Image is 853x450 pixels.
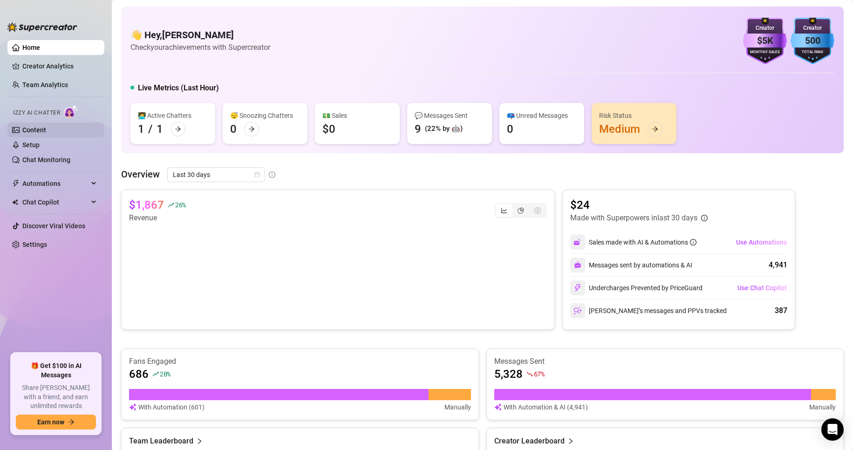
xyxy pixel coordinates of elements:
span: fall [526,371,533,377]
div: [PERSON_NAME]’s messages and PPVs tracked [570,303,727,318]
div: 387 [775,305,787,316]
img: blue-badge-DgoSNQY1.svg [791,18,834,64]
div: Total Fans [791,49,834,55]
img: svg%3e [573,238,582,246]
div: Risk Status [599,110,669,121]
span: info-circle [269,171,275,178]
img: AI Chatter [64,105,78,118]
a: Setup [22,141,40,149]
span: Chat Copilot [22,195,89,210]
article: Creator Leaderboard [494,436,565,447]
div: $0 [322,122,335,136]
span: info-circle [690,239,696,245]
div: 500 [791,34,834,48]
img: logo-BBDzfeDw.svg [7,22,77,32]
a: Discover Viral Videos [22,222,85,230]
a: Content [22,126,46,134]
article: Fans Engaged [129,356,471,367]
span: info-circle [701,215,708,221]
article: Messages Sent [494,356,836,367]
span: 20 % [160,369,171,378]
span: right [196,436,203,447]
button: Use Chat Copilot [737,280,787,295]
span: 67 % [534,369,545,378]
span: Earn now [37,418,64,426]
article: $1,867 [129,198,164,212]
div: 💬 Messages Sent [415,110,485,121]
h4: 👋 Hey, [PERSON_NAME] [130,28,270,41]
article: Manually [444,402,471,412]
article: Team Leaderboard [129,436,193,447]
div: $5K [743,34,787,48]
div: (22% by 🤖) [425,123,463,135]
div: Monthly Sales [743,49,787,55]
div: Open Intercom Messenger [821,418,844,441]
button: Earn nowarrow-right [16,415,96,430]
a: Home [22,44,40,51]
div: Creator [791,24,834,33]
span: pie-chart [518,207,524,214]
div: segmented control [495,203,547,218]
span: thunderbolt [12,180,20,187]
span: 26 % [175,200,186,209]
span: Use Chat Copilot [737,284,787,292]
h5: Live Metrics (Last Hour) [138,82,219,94]
article: Manually [809,402,836,412]
span: 🎁 Get $100 in AI Messages [16,361,96,380]
div: 4,941 [769,259,787,271]
div: 👩‍💻 Active Chatters [138,110,208,121]
img: svg%3e [494,402,502,412]
article: Made with Superpowers in last 30 days [570,212,697,224]
div: Undercharges Prevented by PriceGuard [570,280,703,295]
span: right [567,436,574,447]
article: With Automation (601) [138,402,205,412]
img: Chat Copilot [12,199,18,205]
div: 1 [157,122,163,136]
div: Creator [743,24,787,33]
div: Sales made with AI & Automations [589,237,696,247]
div: 0 [230,122,237,136]
div: Messages sent by automations & AI [570,258,692,273]
div: 😴 Snoozing Chatters [230,110,300,121]
a: Creator Analytics [22,59,97,74]
span: rise [168,202,174,208]
article: 686 [129,367,149,382]
span: arrow-right [68,419,75,425]
span: Automations [22,176,89,191]
span: Last 30 days [173,168,259,182]
div: 0 [507,122,513,136]
a: Chat Monitoring [22,156,70,164]
a: Settings [22,241,47,248]
span: Share [PERSON_NAME] with a friend, and earn unlimited rewards [16,383,96,411]
article: $24 [570,198,708,212]
span: calendar [254,172,260,177]
img: purple-badge-B9DA21FR.svg [743,18,787,64]
button: Use Automations [736,235,787,250]
article: 5,328 [494,367,523,382]
article: Check your achievements with Supercreator [130,41,270,53]
article: Revenue [129,212,186,224]
span: line-chart [501,207,507,214]
div: 📪 Unread Messages [507,110,577,121]
span: arrow-right [652,126,658,132]
div: 1 [138,122,144,136]
a: Team Analytics [22,81,68,89]
div: 💵 Sales [322,110,392,121]
span: arrow-right [248,126,255,132]
img: svg%3e [573,284,582,292]
div: 9 [415,122,421,136]
img: svg%3e [573,307,582,315]
img: svg%3e [574,261,581,269]
article: Overview [121,167,160,181]
span: arrow-right [175,126,181,132]
img: svg%3e [129,402,136,412]
article: With Automation & AI (4,941) [504,402,588,412]
span: dollar-circle [534,207,541,214]
span: Use Automations [736,239,787,246]
span: Izzy AI Chatter [13,109,60,117]
span: rise [152,371,159,377]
